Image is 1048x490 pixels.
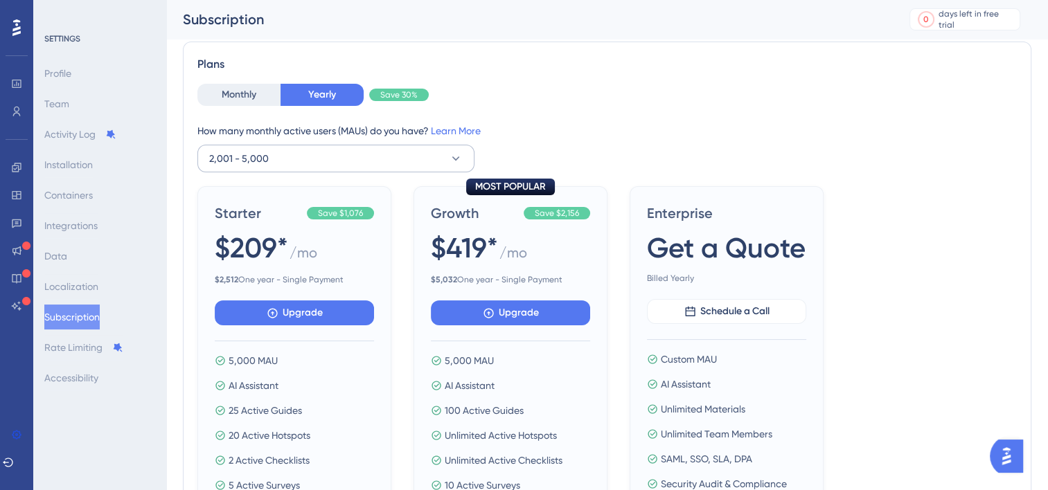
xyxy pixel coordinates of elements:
[431,125,481,136] a: Learn More
[44,61,71,86] button: Profile
[647,299,806,324] button: Schedule a Call
[431,275,457,284] b: $ 5,032
[647,273,806,284] span: Billed Yearly
[229,427,310,444] span: 20 Active Hotspots
[215,228,288,267] span: $209*
[44,365,98,390] button: Accessibility
[431,203,518,223] span: Growth
[661,426,772,442] span: Unlimited Team Members
[318,208,363,219] span: Save $1,076
[661,376,711,392] span: AI Assistant
[183,10,875,29] div: Subscription
[466,179,555,195] div: MOST POPULAR
[215,274,374,285] span: One year - Single Payment
[215,275,238,284] b: $ 2,512
[197,122,1017,139] div: How many monthly active users (MAUs) do you have?
[209,150,269,167] span: 2,001 - 5,000
[445,427,557,444] span: Unlimited Active Hotspots
[197,84,281,106] button: Monthly
[281,84,364,106] button: Yearly
[647,228,806,267] span: Get a Quote
[44,152,93,177] button: Installation
[215,300,374,325] button: Upgrade
[229,452,310,469] span: 2 Active Checklists
[44,274,98,299] button: Localization
[499,243,527,269] span: / mo
[990,435,1031,477] iframe: UserGuiding AI Assistant Launcher
[661,451,752,467] span: SAML, SSO, SLA, DPA
[431,300,590,325] button: Upgrade
[499,305,539,321] span: Upgrade
[535,208,579,219] span: Save $2,156
[700,303,770,320] span: Schedule a Call
[431,228,498,267] span: $419*
[229,352,278,369] span: 5,000 MAU
[445,402,524,419] span: 100 Active Guides
[44,183,93,208] button: Containers
[44,91,69,116] button: Team
[44,335,123,360] button: Rate Limiting
[215,203,301,223] span: Starter
[290,243,317,269] span: / mo
[229,402,302,419] span: 25 Active Guides
[44,122,116,147] button: Activity Log
[44,33,157,44] div: SETTINGS
[380,89,418,100] span: Save 30%
[197,56,1017,73] div: Plans
[229,377,278,394] span: AI Assistant
[44,213,98,238] button: Integrations
[661,351,717,367] span: Custom MAU
[923,14,929,25] div: 0
[431,274,590,285] span: One year - Single Payment
[445,452,562,469] span: Unlimited Active Checklists
[939,8,1015,30] div: days left in free trial
[661,401,745,417] span: Unlimited Materials
[647,203,806,223] span: Enterprise
[445,377,495,394] span: AI Assistant
[197,145,474,172] button: 2,001 - 5,000
[44,305,100,329] button: Subscription
[44,244,67,269] button: Data
[445,352,494,369] span: 5,000 MAU
[283,305,323,321] span: Upgrade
